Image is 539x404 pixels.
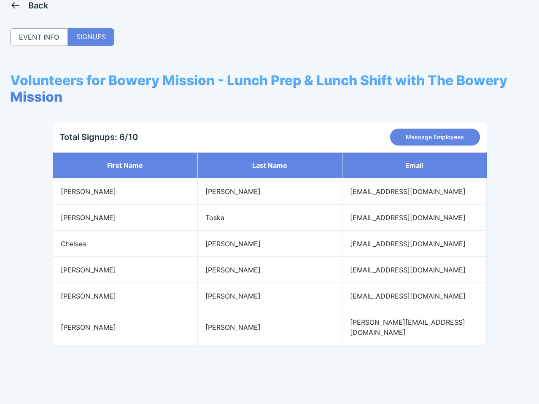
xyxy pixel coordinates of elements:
[342,205,487,231] td: [EMAIL_ADDRESS][DOMAIN_NAME]
[342,152,487,178] th: Email
[53,231,197,257] td: Chelsea
[53,309,197,345] td: [PERSON_NAME]
[197,257,342,283] td: [PERSON_NAME]
[10,72,529,105] span: Volunteers for Bowery Mission - Lunch Prep & Lunch Shift with The Bowery Mission
[406,133,464,141] span: Message Employees
[10,28,68,46] div: EVENT INFO
[53,178,197,205] td: [PERSON_NAME]
[342,231,487,257] td: [EMAIL_ADDRESS][DOMAIN_NAME]
[197,152,342,178] th: Last name
[197,231,342,257] td: [PERSON_NAME]
[28,0,49,11] div: Back
[53,283,197,309] td: [PERSON_NAME]
[342,178,487,205] td: [EMAIL_ADDRESS][DOMAIN_NAME]
[342,309,487,345] td: [PERSON_NAME][EMAIL_ADDRESS][DOMAIN_NAME]
[342,283,487,309] td: [EMAIL_ADDRESS][DOMAIN_NAME]
[68,28,114,46] div: SIGNUPS
[197,178,342,205] td: [PERSON_NAME]
[53,257,197,283] td: [PERSON_NAME]
[342,257,487,283] td: [EMAIL_ADDRESS][DOMAIN_NAME]
[197,283,342,309] td: [PERSON_NAME]
[197,205,342,231] td: Toska
[53,152,197,178] th: First name
[390,129,480,145] button: Message Employees
[53,205,197,231] td: [PERSON_NAME]
[59,132,138,142] div: Total Signups: 6/10
[197,309,342,345] td: [PERSON_NAME]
